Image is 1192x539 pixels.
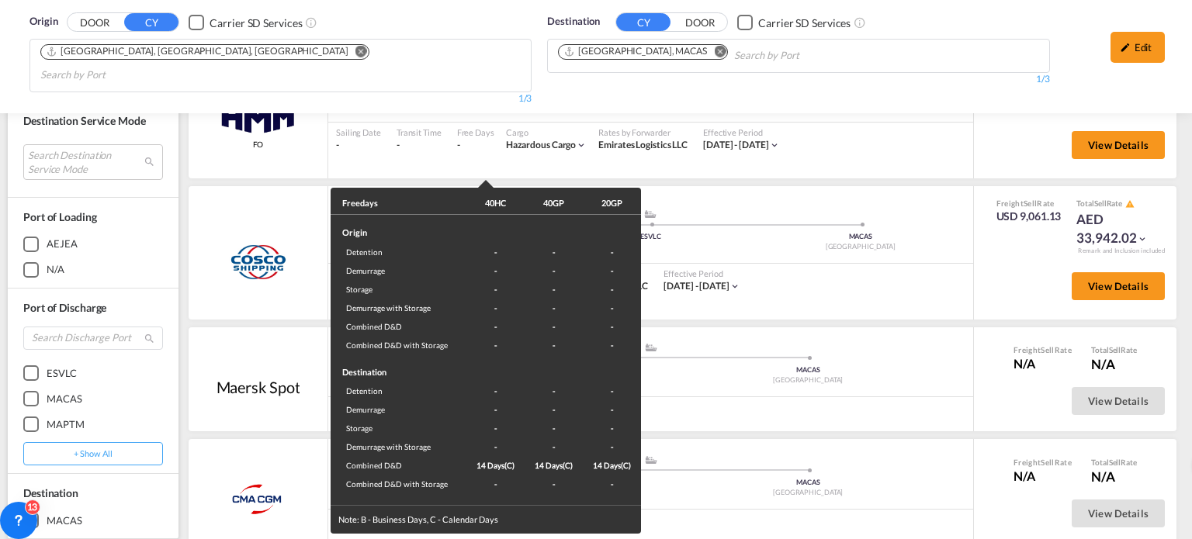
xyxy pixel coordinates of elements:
[525,280,583,299] td: -
[525,336,583,354] td: -
[583,400,641,419] td: -
[331,243,466,261] td: Detention
[583,317,641,336] td: -
[593,461,631,470] span: 14 Days(C)
[543,197,564,209] div: 40GP
[466,280,525,299] td: -
[466,437,525,456] td: -
[583,336,641,354] td: -
[466,400,525,419] td: -
[466,382,525,400] td: -
[331,505,641,533] div: Note: B - Business Days, C - Calendar Days
[583,261,641,280] td: -
[331,299,466,317] td: Demurrage with Storage
[583,299,641,317] td: -
[485,197,506,209] div: 40HC
[583,243,641,261] td: -
[583,437,641,456] td: -
[331,475,466,505] td: Combined D&D with Storage
[331,261,466,280] td: Demurrage
[331,437,466,456] td: Demurrage with Storage
[583,475,641,505] td: -
[583,382,641,400] td: -
[525,419,583,437] td: -
[466,475,525,505] td: -
[466,299,525,317] td: -
[601,197,622,209] div: 20GP
[525,261,583,280] td: -
[525,437,583,456] td: -
[466,419,525,437] td: -
[525,382,583,400] td: -
[525,243,583,261] td: -
[525,400,583,419] td: -
[331,317,466,336] td: Combined D&D
[525,475,583,505] td: -
[583,419,641,437] td: -
[331,354,466,382] td: Destination
[583,280,641,299] td: -
[331,456,466,475] td: Combined D&D
[331,419,466,437] td: Storage
[466,336,525,354] td: -
[331,382,466,400] td: Detention
[466,243,525,261] td: -
[466,261,525,280] td: -
[331,336,466,354] td: Combined D&D with Storage
[525,317,583,336] td: -
[331,215,466,243] td: Origin
[525,299,583,317] td: -
[535,461,573,470] span: 14 Days(C)
[331,400,466,419] td: Demurrage
[331,188,466,215] th: Freedays
[466,317,525,336] td: -
[476,461,515,470] span: 14 Days(C)
[331,280,466,299] td: Storage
